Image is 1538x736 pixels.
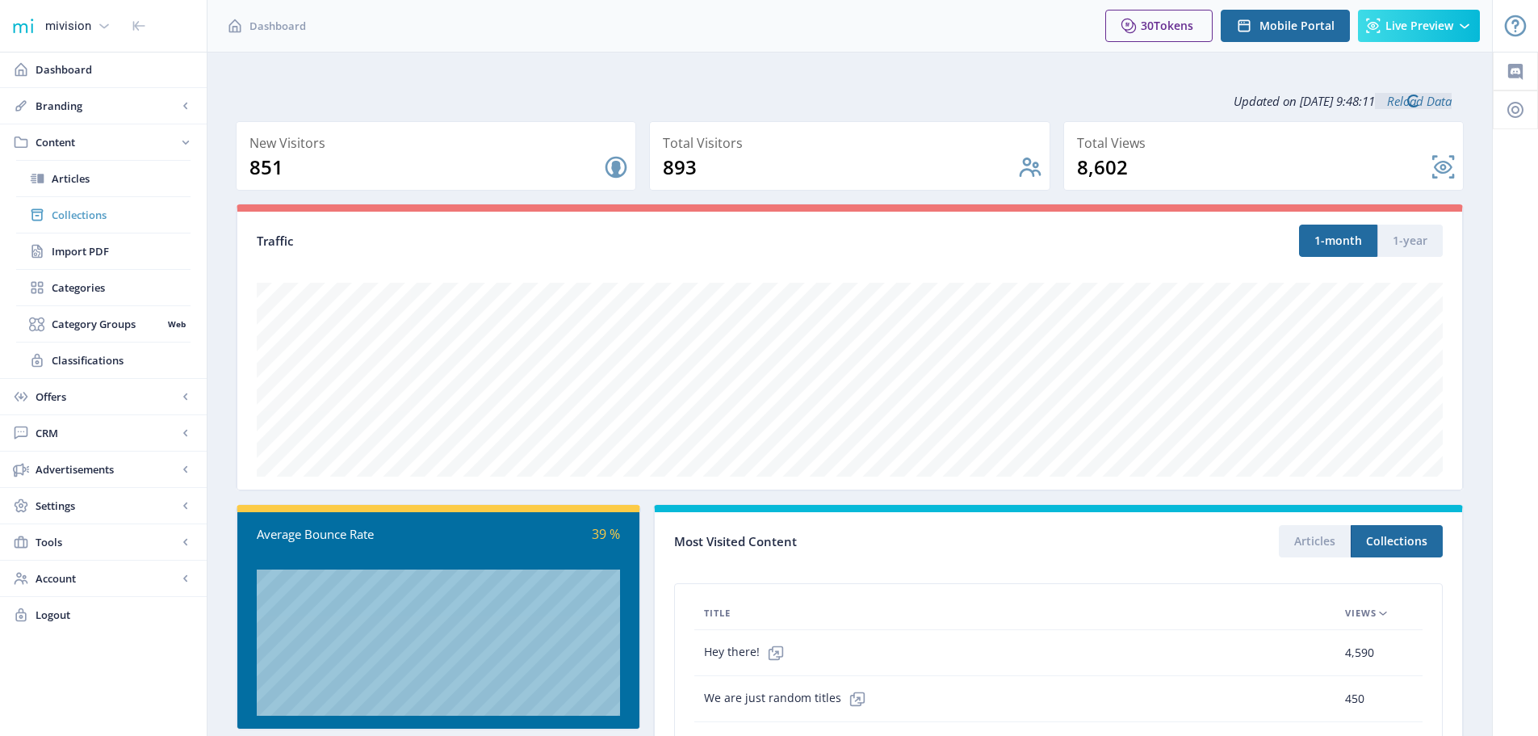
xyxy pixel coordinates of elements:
nb-badge: Web [162,316,191,332]
span: Logout [36,607,194,623]
span: Settings [36,498,178,514]
div: 851 [249,154,603,180]
span: Tokens [1154,18,1193,33]
div: Traffic [257,232,850,250]
span: Categories [52,280,191,296]
span: Import PDF [52,243,191,259]
a: Import PDF [16,233,191,269]
span: Mobile Portal [1259,19,1335,32]
span: Classifications [52,352,191,368]
a: Classifications [16,343,191,378]
span: 4,590 [1345,643,1374,662]
div: mivision [45,8,91,44]
span: Branding [36,98,178,114]
span: 39 % [592,525,620,543]
div: Total Visitors [663,132,1042,154]
a: Category GroupsWeb [16,306,191,342]
a: Articles [16,161,191,196]
span: Live Preview [1385,19,1453,32]
span: Account [36,570,178,587]
div: Most Visited Content [674,529,1058,554]
span: Dashboard [36,61,194,78]
a: Reload Data [1375,93,1452,109]
span: Collections [52,207,191,223]
div: 8,602 [1077,154,1431,180]
span: Views [1345,604,1377,623]
div: Total Views [1077,132,1456,154]
button: 1-month [1299,225,1377,257]
span: CRM [36,425,178,441]
span: Hey there! [704,637,792,669]
img: 1f20cf2a-1a19-485c-ac21-848c7d04f45b.png [10,13,36,39]
span: Articles [52,170,191,187]
button: Articles [1279,525,1351,557]
button: Collections [1351,525,1443,557]
a: Categories [16,270,191,305]
span: Advertisements [36,461,178,477]
div: Average Bounce Rate [257,525,438,544]
div: 893 [663,154,1016,180]
span: Offers [36,389,178,405]
div: New Visitors [249,132,629,154]
span: Dashboard [249,18,306,34]
button: Mobile Portal [1221,10,1350,42]
a: Collections [16,197,191,233]
span: 450 [1345,689,1364,709]
span: We are just random titles [704,683,874,715]
button: 30Tokens [1105,10,1213,42]
span: Tools [36,534,178,550]
span: Category Groups [52,316,162,332]
button: Live Preview [1358,10,1480,42]
span: Title [704,604,731,623]
span: Content [36,134,178,150]
div: Updated on [DATE] 9:48:11 [236,81,1464,121]
button: 1-year [1377,225,1443,257]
